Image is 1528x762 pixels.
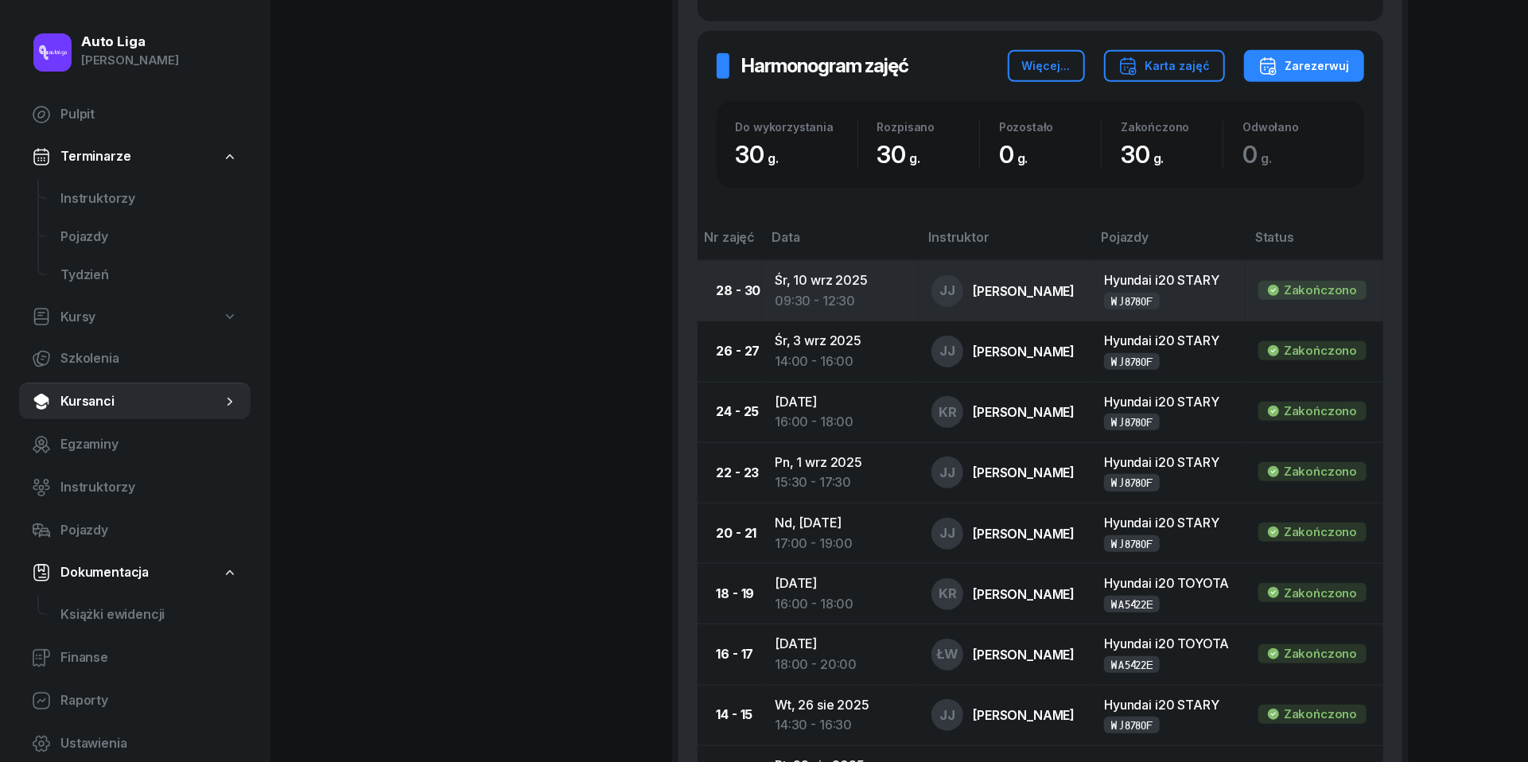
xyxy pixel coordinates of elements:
td: Śr, 3 wrz 2025 [762,321,919,382]
div: Pozostało [999,120,1101,134]
div: 16:00 - 18:00 [775,412,906,433]
span: Kursanci [60,391,222,412]
a: Kursanci [19,383,251,421]
span: Terminarze [60,146,130,167]
span: Kursy [60,307,95,328]
div: Hyundai i20 STARY [1104,331,1233,352]
div: Hyundai i20 STARY [1104,695,1233,716]
div: Zakończono [1284,401,1357,422]
div: [PERSON_NAME] [973,466,1075,479]
span: 30 [877,140,928,169]
a: Raporty [19,682,251,720]
span: Egzaminy [60,434,238,455]
div: [PERSON_NAME] [973,527,1075,540]
td: [DATE] [762,564,919,624]
span: Instruktorzy [60,189,238,209]
div: WJ8780F [1110,415,1153,429]
span: ŁW [937,647,959,661]
span: KR [939,406,957,419]
button: Więcej... [1008,50,1085,82]
th: Pojazdy [1091,227,1246,261]
button: Zarezerwuj [1244,50,1364,82]
div: Hyundai i20 TOYOTA [1104,573,1233,594]
a: Egzaminy [19,426,251,464]
div: 09:30 - 12:30 [775,291,906,312]
a: Szkolenia [19,340,251,378]
td: 14 - 15 [698,685,763,745]
div: 15:30 - 17:30 [775,472,906,493]
span: Tydzień [60,265,238,286]
span: Instruktorzy [60,477,238,498]
div: Zakończono [1284,522,1357,542]
div: Odwołano [1242,120,1344,134]
span: Pulpit [60,104,238,125]
button: Karta zajęć [1104,50,1225,82]
div: [PERSON_NAME] [973,648,1075,661]
span: Raporty [60,690,238,711]
td: [DATE] [762,624,919,685]
a: Instruktorzy [48,180,251,218]
th: Nr zajęć [698,227,763,261]
div: Zakończono [1121,120,1223,134]
td: Pn, 1 wrz 2025 [762,442,919,503]
div: 0 [999,140,1101,169]
div: WA5422E [1110,658,1153,671]
td: 24 - 25 [698,382,763,442]
span: 0 [1242,140,1280,169]
div: Hyundai i20 STARY [1104,453,1233,473]
div: Zakończono [1284,461,1357,482]
div: [PERSON_NAME] [973,406,1075,418]
div: WJ8780F [1110,355,1153,368]
a: Terminarze [19,138,251,175]
small: g. [1153,150,1164,166]
td: Nd, [DATE] [762,503,919,563]
span: JJ [940,527,956,540]
div: [PERSON_NAME] [973,588,1075,601]
td: 28 - 30 [698,261,763,321]
th: Instruktor [919,227,1091,261]
div: Zakończono [1284,704,1357,725]
th: Data [762,227,919,261]
span: JJ [940,709,956,722]
div: WJ8780F [1110,537,1153,550]
td: 22 - 23 [698,442,763,503]
a: Pulpit [19,95,251,134]
div: 17:00 - 19:00 [775,534,906,554]
a: Finanse [19,639,251,677]
div: Zakończono [1284,643,1357,664]
td: 16 - 17 [698,624,763,685]
div: Więcej... [1022,56,1071,76]
span: Finanse [60,647,238,668]
div: Rozpisano [877,120,979,134]
small: g. [1261,150,1272,166]
div: Hyundai i20 STARY [1104,270,1233,291]
div: [PERSON_NAME] [81,50,179,71]
div: WJ8780F [1110,476,1153,489]
td: Śr, 10 wrz 2025 [762,261,919,321]
a: Kursy [19,299,251,336]
a: Pojazdy [48,218,251,256]
a: Książki ewidencji [48,596,251,634]
div: Do wykorzystania [736,120,857,134]
div: Zakończono [1284,340,1357,361]
div: [PERSON_NAME] [973,285,1075,297]
span: Pojazdy [60,520,238,541]
a: Tydzień [48,256,251,294]
div: Zakończono [1284,280,1357,301]
div: Hyundai i20 STARY [1104,513,1233,534]
td: 18 - 19 [698,564,763,624]
span: Książki ewidencji [60,605,238,625]
small: g. [909,150,920,166]
div: Karta zajęć [1118,56,1211,76]
h2: Harmonogram zajęć [742,53,909,79]
td: [DATE] [762,382,919,442]
span: Dokumentacja [60,562,149,583]
div: Auto Liga [81,35,179,49]
span: JJ [940,344,956,358]
div: WJ8780F [1110,294,1153,308]
td: 26 - 27 [698,321,763,382]
span: KR [939,587,957,601]
div: WA5422E [1110,597,1153,611]
a: Dokumentacja [19,554,251,591]
a: Pojazdy [19,511,251,550]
